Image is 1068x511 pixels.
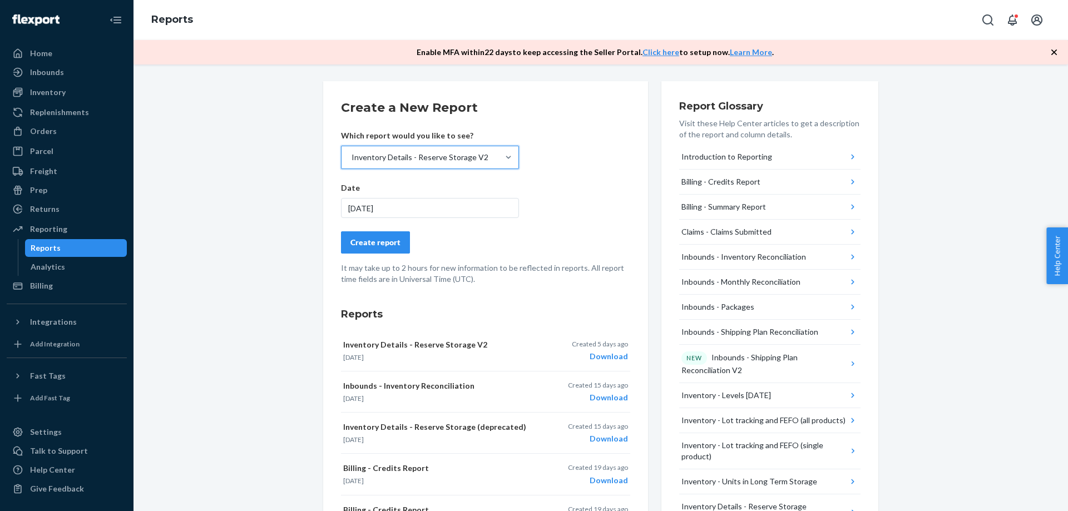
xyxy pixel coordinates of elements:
[7,181,127,199] a: Prep
[151,13,193,26] a: Reports
[679,433,861,469] button: Inventory - Lot tracking and FEFO (single product)
[30,48,52,59] div: Home
[1046,227,1068,284] button: Help Center
[30,146,53,157] div: Parcel
[681,301,754,312] div: Inbounds - Packages
[7,277,127,295] a: Billing
[977,9,999,31] button: Open Search Box
[343,463,531,474] p: Billing - Credits Report
[679,345,861,383] button: NEWInbounds - Shipping Plan Reconciliation V2
[7,122,127,140] a: Orders
[679,469,861,494] button: Inventory - Units in Long Term Storage
[31,261,65,272] div: Analytics
[7,461,127,479] a: Help Center
[679,220,861,245] button: Claims - Claims Submitted
[30,445,88,457] div: Talk to Support
[7,389,127,407] a: Add Fast Tag
[341,454,630,495] button: Billing - Credits Report[DATE]Created 19 days agoDownload
[25,258,127,276] a: Analytics
[30,166,57,177] div: Freight
[681,440,847,462] div: Inventory - Lot tracking and FEFO (single product)
[7,103,127,121] a: Replenishments
[568,380,628,390] p: Created 15 days ago
[679,145,861,170] button: Introduction to Reporting
[12,14,60,26] img: Flexport logo
[681,415,845,426] div: Inventory - Lot tracking and FEFO (all products)
[30,87,66,98] div: Inventory
[7,142,127,160] a: Parcel
[343,380,531,391] p: Inbounds - Inventory Reconciliation
[341,198,519,218] div: [DATE]
[7,44,127,62] a: Home
[7,367,127,385] button: Fast Tags
[730,47,772,57] a: Learn More
[343,353,364,361] time: [DATE]
[7,83,127,101] a: Inventory
[572,351,628,362] div: Download
[341,330,630,371] button: Inventory Details - Reserve Storage V2[DATE]Created 5 days agoDownload
[343,339,531,350] p: Inventory Details - Reserve Storage V2
[341,99,630,117] h2: Create a New Report
[30,316,77,328] div: Integrations
[679,295,861,320] button: Inbounds - Packages
[568,392,628,403] div: Download
[31,242,61,254] div: Reports
[572,339,628,349] p: Created 5 days ago
[142,4,202,36] ol: breadcrumbs
[105,9,127,31] button: Close Navigation
[30,370,66,381] div: Fast Tags
[7,480,127,498] button: Give Feedback
[7,220,127,238] a: Reporting
[30,107,89,118] div: Replenishments
[681,476,817,487] div: Inventory - Units in Long Term Storage
[1026,9,1048,31] button: Open account menu
[30,339,80,349] div: Add Integration
[25,239,127,257] a: Reports
[568,433,628,444] div: Download
[341,413,630,454] button: Inventory Details - Reserve Storage (deprecated)[DATE]Created 15 days agoDownload
[350,237,400,248] div: Create report
[341,130,519,141] p: Which report would you like to see?
[679,320,861,345] button: Inbounds - Shipping Plan Reconciliation
[681,251,806,262] div: Inbounds - Inventory Reconciliation
[568,475,628,486] div: Download
[7,313,127,331] button: Integrations
[681,226,772,237] div: Claims - Claims Submitted
[30,393,70,403] div: Add Fast Tag
[7,162,127,180] a: Freight
[30,483,84,494] div: Give Feedback
[681,151,772,162] div: Introduction to Reporting
[30,280,53,291] div: Billing
[7,63,127,81] a: Inbounds
[30,67,64,78] div: Inbounds
[30,204,60,215] div: Returns
[1001,9,1023,31] button: Open notifications
[679,383,861,408] button: Inventory - Levels [DATE]
[7,423,127,441] a: Settings
[679,118,861,140] p: Visit these Help Center articles to get a description of the report and column details.
[341,231,410,254] button: Create report
[341,371,630,413] button: Inbounds - Inventory Reconciliation[DATE]Created 15 days agoDownload
[679,170,861,195] button: Billing - Credits Report
[7,200,127,218] a: Returns
[681,176,760,187] div: Billing - Credits Report
[679,99,861,113] h3: Report Glossary
[642,47,679,57] a: Click here
[686,354,702,363] p: NEW
[30,126,57,137] div: Orders
[7,442,127,460] a: Talk to Support
[30,426,62,438] div: Settings
[681,351,848,376] div: Inbounds - Shipping Plan Reconciliation V2
[681,201,766,212] div: Billing - Summary Report
[681,390,771,401] div: Inventory - Levels [DATE]
[343,421,531,433] p: Inventory Details - Reserve Storage (deprecated)
[341,182,519,194] p: Date
[30,224,67,235] div: Reporting
[679,245,861,270] button: Inbounds - Inventory Reconciliation
[417,47,774,58] p: Enable MFA within 22 days to keep accessing the Seller Portal. to setup now. .
[568,421,628,431] p: Created 15 days ago
[343,477,364,485] time: [DATE]
[679,270,861,295] button: Inbounds - Monthly Reconciliation
[568,463,628,472] p: Created 19 days ago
